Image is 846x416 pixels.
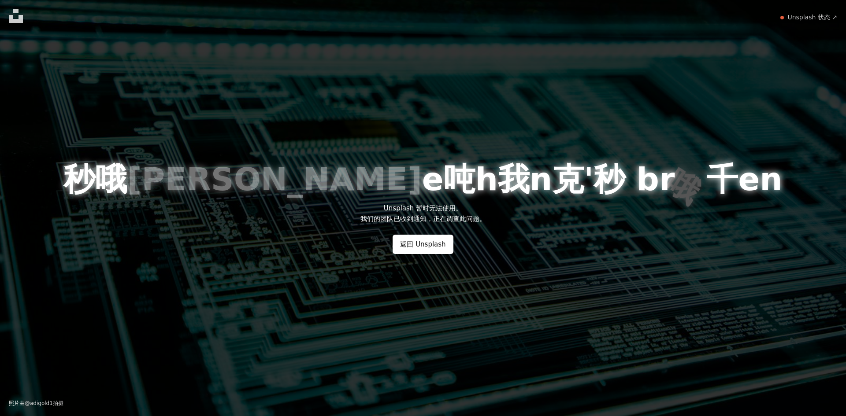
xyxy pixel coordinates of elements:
[760,161,782,198] font: n
[832,14,837,21] font: ↗
[706,161,738,198] font: 千
[498,161,530,198] font: 我
[659,161,675,198] font: r
[422,161,444,198] font: e
[9,400,25,406] font: 照片由
[530,161,552,198] font: n
[393,235,453,254] a: 返回 Unsplash
[127,161,422,198] font: [PERSON_NAME]
[25,400,63,406] a: @adigold1拍摄
[584,161,594,198] font: '
[475,161,498,198] font: h
[552,161,584,198] font: 克
[660,162,707,210] font: 哦
[360,215,486,223] font: 我们的团队已收到通知，正在调查此问题。
[738,161,760,198] font: e
[636,161,659,198] font: b
[63,162,782,196] h1: 有东西坏了
[400,240,445,248] font: 返回 Unsplash
[63,161,95,198] font: 秒
[444,161,475,198] font: 吨
[787,13,837,22] a: Unsplash 状态 ↗
[787,14,830,21] font: Unsplash 状态
[594,161,625,198] font: 秒
[95,161,127,198] font: 哦
[384,204,462,212] font: Unsplash 暂时无法使用。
